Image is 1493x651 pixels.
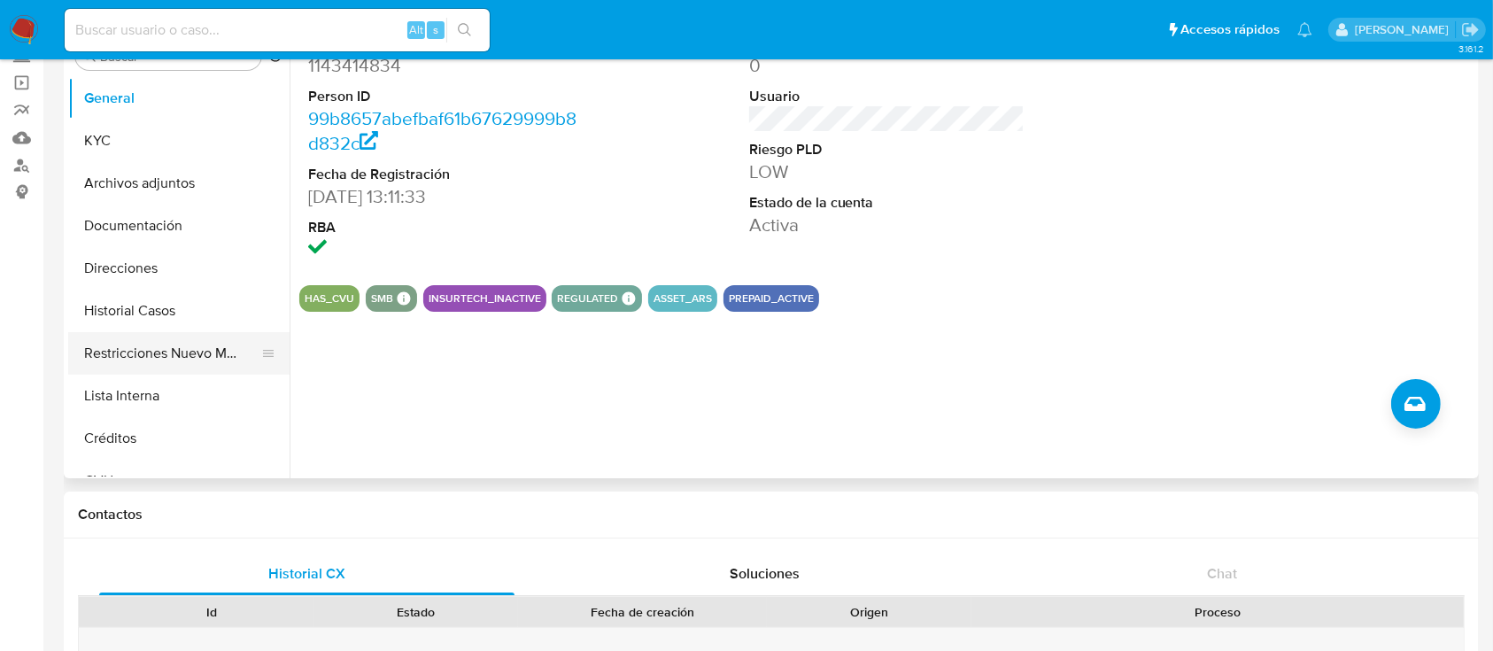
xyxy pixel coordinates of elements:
[1461,20,1480,39] a: Salir
[308,184,584,209] dd: [DATE] 13:11:33
[530,603,754,621] div: Fecha de creación
[749,140,1025,159] dt: Riesgo PLD
[68,290,290,332] button: Historial Casos
[68,120,290,162] button: KYC
[984,603,1451,621] div: Proceso
[409,21,423,38] span: Alt
[308,105,576,156] a: 99b8657abefbaf61b67629999b8d832c
[308,87,584,106] dt: Person ID
[1355,21,1455,38] p: marielabelen.cragno@mercadolibre.com
[68,162,290,205] button: Archivos adjuntos
[268,563,345,584] span: Historial CX
[78,506,1465,523] h1: Contactos
[308,53,584,78] dd: 1143414834
[122,603,302,621] div: Id
[327,603,507,621] div: Estado
[68,247,290,290] button: Direcciones
[68,77,290,120] button: General
[730,563,800,584] span: Soluciones
[65,19,490,42] input: Buscar usuario o caso...
[1297,22,1312,37] a: Notificaciones
[749,87,1025,106] dt: Usuario
[779,603,959,621] div: Origen
[749,193,1025,213] dt: Estado de la cuenta
[1207,563,1237,584] span: Chat
[749,53,1025,78] dd: 0
[749,159,1025,184] dd: LOW
[1180,20,1280,39] span: Accesos rápidos
[68,205,290,247] button: Documentación
[1458,42,1484,56] span: 3.161.2
[446,18,483,43] button: search-icon
[68,332,275,375] button: Restricciones Nuevo Mundo
[68,460,290,502] button: CVU
[308,165,584,184] dt: Fecha de Registración
[68,417,290,460] button: Créditos
[749,213,1025,237] dd: Activa
[68,375,290,417] button: Lista Interna
[433,21,438,38] span: s
[308,218,584,237] dt: RBA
